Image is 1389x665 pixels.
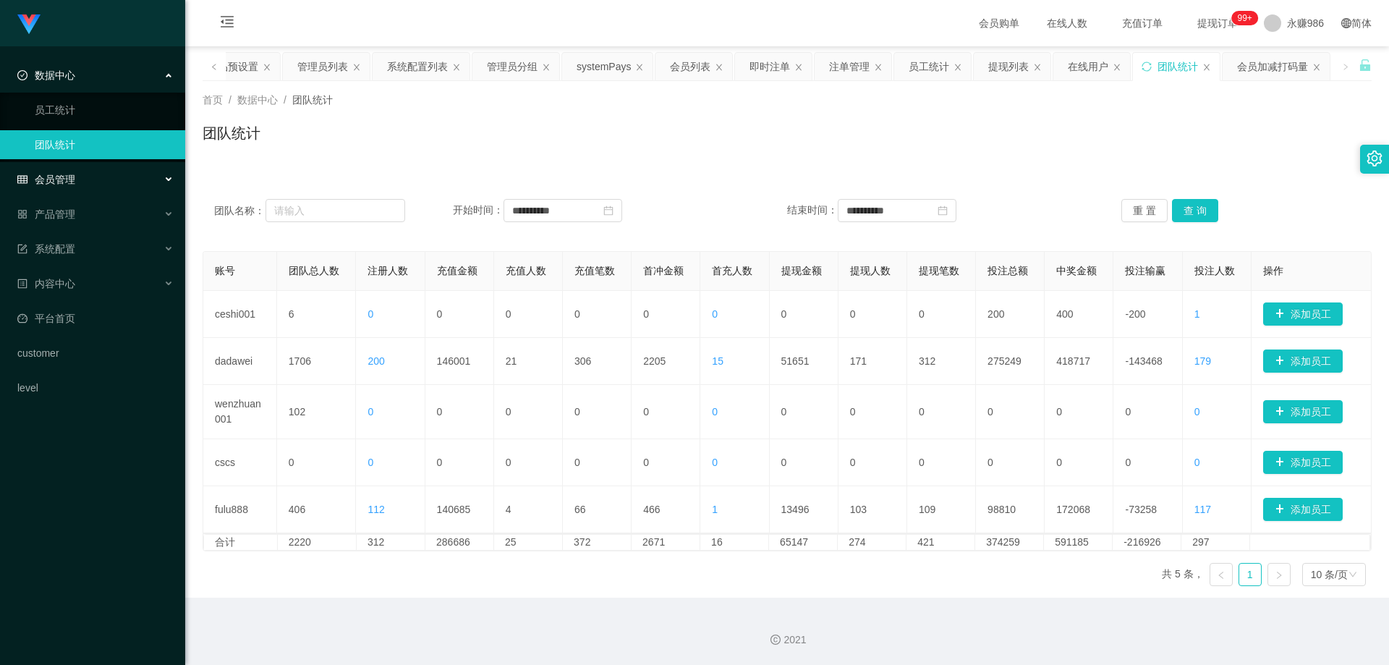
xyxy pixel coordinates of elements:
[563,535,632,550] td: 372
[700,535,769,550] td: 16
[17,209,27,219] i: 图标: appstore-o
[770,635,781,645] i: 图标: copyright
[215,265,235,276] span: 账号
[829,53,870,80] div: 注单管理
[237,94,278,106] span: 数据中心
[1237,53,1308,80] div: 会员加减打码量
[1263,498,1343,521] button: 图标: plus添加员工
[387,53,448,80] div: 系统配置列表
[203,385,277,439] td: wenzhuan001
[838,385,907,439] td: 0
[987,265,1028,276] span: 投注总额
[712,355,723,367] span: 15
[425,291,494,338] td: 0
[632,486,700,533] td: 466
[1359,59,1372,72] i: 图标: unlock
[368,457,373,468] span: 0
[17,373,174,402] a: level
[670,53,710,80] div: 会员列表
[1113,535,1181,550] td: -216926
[277,439,357,486] td: 0
[1194,308,1200,320] span: 1
[1194,457,1200,468] span: 0
[1142,62,1152,72] i: 图标: sync
[1194,265,1235,276] span: 投注人数
[425,535,494,550] td: 286686
[368,355,384,367] span: 200
[17,174,27,185] i: 图标: table
[284,94,286,106] span: /
[1113,486,1182,533] td: -73258
[794,63,803,72] i: 图标: close
[838,535,906,550] td: 274
[494,535,563,550] td: 25
[1267,563,1291,586] li: 下一页
[297,53,348,80] div: 管理员列表
[1172,199,1218,222] button: 查 询
[976,385,1045,439] td: 0
[1045,338,1113,385] td: 418717
[643,265,684,276] span: 首冲金额
[976,486,1045,533] td: 98810
[1125,265,1165,276] span: 投注输赢
[204,535,278,550] td: 合计
[907,338,976,385] td: 312
[874,63,883,72] i: 图标: close
[229,94,231,106] span: /
[632,439,700,486] td: 0
[838,486,907,533] td: 103
[211,63,218,70] i: 图标: left
[1239,563,1262,586] li: 1
[632,291,700,338] td: 0
[938,206,948,216] i: 图标: calendar
[907,385,976,439] td: 0
[263,63,271,72] i: 图标: close
[278,535,357,550] td: 2220
[1113,439,1182,486] td: 0
[909,53,949,80] div: 员工统计
[17,279,27,289] i: 图标: profile
[769,535,838,550] td: 65147
[632,535,700,550] td: 2671
[838,338,907,385] td: 171
[907,486,976,533] td: 109
[635,63,644,72] i: 图标: close
[214,203,266,219] span: 团队名称：
[770,486,838,533] td: 13496
[850,265,891,276] span: 提现人数
[352,63,361,72] i: 图标: close
[368,265,408,276] span: 注册人数
[838,291,907,338] td: 0
[17,278,75,289] span: 内容中心
[1045,439,1113,486] td: 0
[712,457,718,468] span: 0
[781,265,822,276] span: 提现金额
[368,308,373,320] span: 0
[1217,571,1226,580] i: 图标: left
[368,504,384,515] span: 112
[1068,53,1108,80] div: 在线用户
[452,63,461,72] i: 图标: close
[712,406,718,418] span: 0
[1194,355,1211,367] span: 179
[1045,486,1113,533] td: 172068
[1121,199,1168,222] button: 重 置
[357,535,425,550] td: 312
[17,339,174,368] a: customer
[277,385,357,439] td: 102
[770,338,838,385] td: 51651
[17,243,75,255] span: 系统配置
[453,204,504,216] span: 开始时间：
[506,265,546,276] span: 充值人数
[1263,302,1343,326] button: 图标: plus添加员工
[770,439,838,486] td: 0
[1181,535,1250,550] td: 297
[277,486,357,533] td: 406
[838,439,907,486] td: 0
[1113,291,1182,338] td: -200
[632,385,700,439] td: 0
[487,53,538,80] div: 管理员分组
[770,385,838,439] td: 0
[749,53,790,80] div: 即时注单
[203,486,277,533] td: fulu888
